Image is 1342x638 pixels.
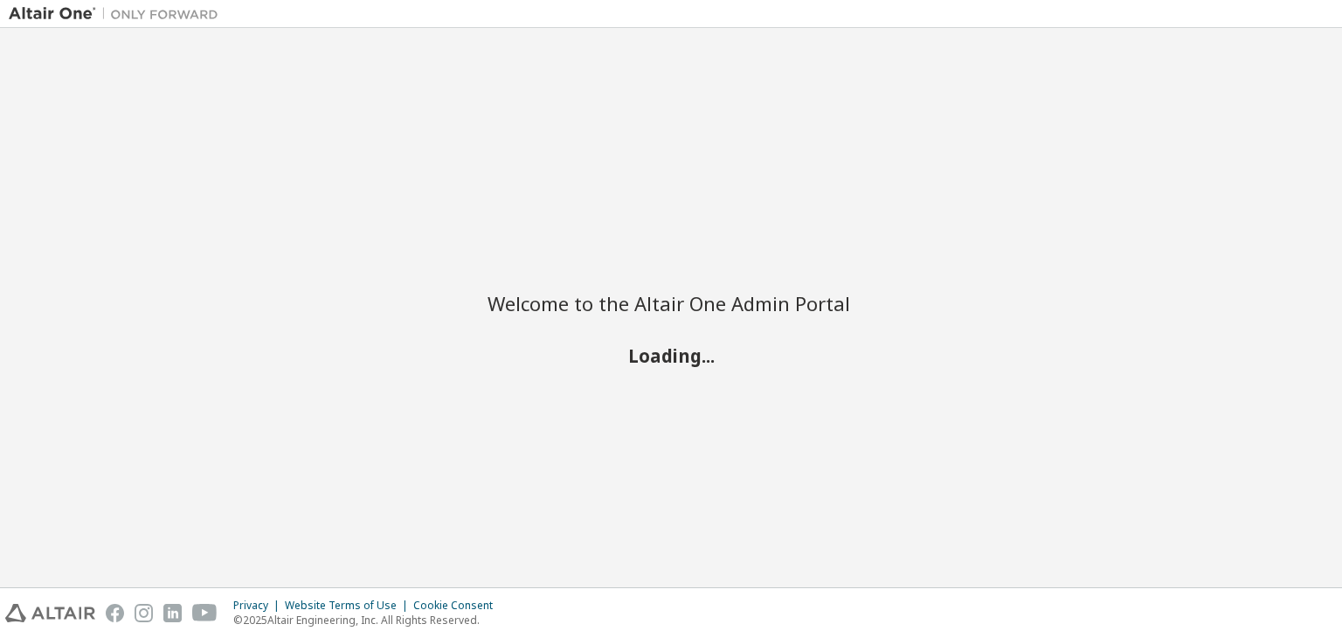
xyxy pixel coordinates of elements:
[285,599,413,613] div: Website Terms of Use
[488,291,854,316] h2: Welcome to the Altair One Admin Portal
[192,604,218,622] img: youtube.svg
[163,604,182,622] img: linkedin.svg
[106,604,124,622] img: facebook.svg
[135,604,153,622] img: instagram.svg
[233,599,285,613] div: Privacy
[413,599,503,613] div: Cookie Consent
[9,5,227,23] img: Altair One
[233,613,503,628] p: © 2025 Altair Engineering, Inc. All Rights Reserved.
[5,604,95,622] img: altair_logo.svg
[488,344,854,367] h2: Loading...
